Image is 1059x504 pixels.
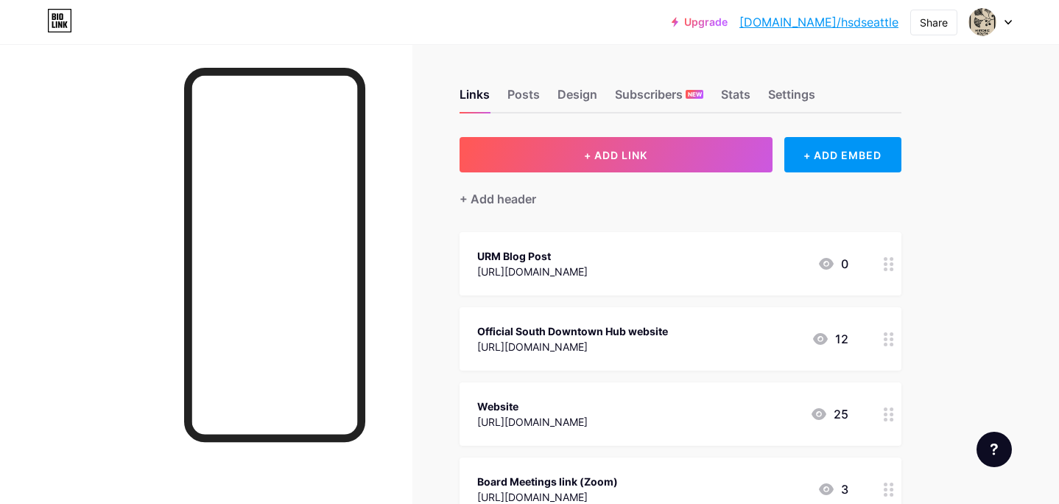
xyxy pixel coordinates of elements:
[768,85,815,112] div: Settings
[460,85,490,112] div: Links
[920,15,948,30] div: Share
[477,323,668,339] div: Official South Downtown Hub website
[557,85,597,112] div: Design
[460,190,536,208] div: + Add header
[507,85,540,112] div: Posts
[615,85,703,112] div: Subscribers
[739,13,898,31] a: [DOMAIN_NAME]/hsdseattle
[688,90,702,99] span: NEW
[812,330,848,348] div: 12
[477,264,588,279] div: [URL][DOMAIN_NAME]
[477,248,588,264] div: URM Blog Post
[477,414,588,430] div: [URL][DOMAIN_NAME]
[477,474,618,489] div: Board Meetings link (Zoom)
[784,137,901,172] div: + ADD EMBED
[817,480,848,498] div: 3
[968,8,996,36] img: hsdseattle
[810,405,848,423] div: 25
[460,137,773,172] button: + ADD LINK
[672,16,728,28] a: Upgrade
[721,85,750,112] div: Stats
[584,149,647,161] span: + ADD LINK
[817,255,848,273] div: 0
[477,399,588,414] div: Website
[477,339,668,354] div: [URL][DOMAIN_NAME]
